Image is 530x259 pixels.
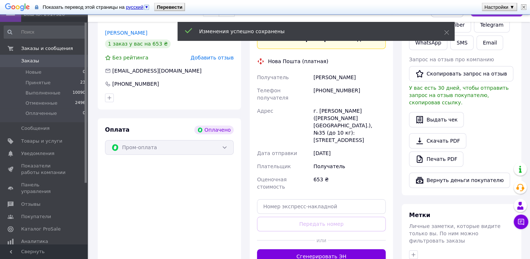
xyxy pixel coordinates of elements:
[80,80,85,86] span: 23
[315,237,328,244] span: или
[35,4,38,10] img: Содержание этой защищенной страницы будет передано для перевода в Google через безопасное соедине...
[21,163,67,176] span: Показатели работы компании
[83,69,85,76] span: 0
[257,150,297,156] span: Дата отправки
[514,214,528,229] button: Чат с покупателем
[5,3,30,13] img: Google Переводчик
[43,4,151,10] span: Показать перевод этой страницы на
[476,35,503,50] button: Email
[105,126,129,133] span: Оплата
[21,201,40,208] span: Отзывы
[409,57,494,62] span: Запрос на отзыв про компанию
[409,35,447,50] a: WhatsApp
[312,84,387,104] div: [PHONE_NUMBER]
[21,213,51,220] span: Покупатели
[312,147,387,160] div: [DATE]
[445,17,471,32] a: Viber
[191,55,234,61] span: Добавить отзыв
[21,226,61,232] span: Каталог ProSale
[257,88,288,101] span: Телефон получателя
[266,58,330,65] div: Нова Пошта (платная)
[26,110,57,117] span: Оплаченные
[21,138,62,144] span: Товары и услуги
[409,133,466,148] a: Скачать PDF
[26,90,61,96] span: Выполненные
[105,30,147,36] a: [PERSON_NAME]
[257,199,386,214] input: Номер экспресс-накладной
[257,108,273,114] span: Адрес
[409,85,508,105] span: У вас есть 30 дней, чтобы отправить запрос на отзыв покупателю, скопировав ссылку.
[450,35,474,50] button: SMS
[312,160,387,173] div: Получатель
[73,90,85,96] span: 10090
[409,112,464,127] button: Выдать чек
[199,28,426,35] div: Изменения успешно сохранены
[112,80,160,88] div: [PHONE_NUMBER]
[257,163,291,169] span: Плательщик
[194,125,234,134] div: Оплачено
[112,68,202,74] span: [EMAIL_ADDRESS][DOMAIN_NAME]
[482,3,517,11] button: Настройки ▼
[126,4,150,10] a: русский
[409,223,500,244] span: Личные заметки, которые видите только вы. По ним можно фильтровать заказы
[312,173,387,193] div: 653 ₴
[312,104,387,147] div: г. [PERSON_NAME] ([PERSON_NAME][GEOGRAPHIC_DATA].), №35 (до 10 кг): [STREET_ADDRESS]
[312,71,387,84] div: [PERSON_NAME]
[409,173,510,188] button: Вернуть деньги покупателю
[21,45,73,52] span: Заказы и сообщения
[257,177,287,190] span: Оценочная стоимость
[21,150,54,157] span: Уведомления
[105,39,171,48] div: 1 заказ у вас на 653 ₴
[126,4,143,10] span: русский
[21,238,48,245] span: Аналитика
[409,151,463,167] a: Печать PDF
[257,74,289,80] span: Получатель
[157,4,182,10] b: Перевести
[21,125,50,132] span: Сообщения
[409,212,430,219] span: Метки
[26,69,42,76] span: Новые
[112,55,148,61] span: Без рейтинга
[26,100,57,107] span: Отмененные
[83,110,85,117] span: 0
[521,4,526,10] img: Закрыть
[21,58,39,64] span: Заказы
[155,3,184,11] button: Перевести
[4,26,86,39] input: Поиск
[409,66,513,81] button: Скопировать запрос на отзыв
[474,17,510,32] a: Telegram
[21,182,67,195] span: Панель управления
[26,80,51,86] span: Принятые
[75,100,85,107] span: 2496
